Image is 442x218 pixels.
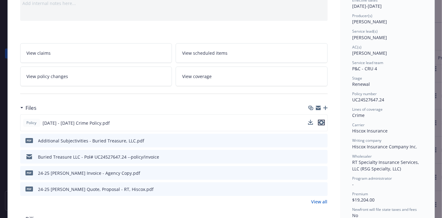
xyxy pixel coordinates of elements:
[38,137,145,144] div: Additional Subjectivities - Buried Treasure, LLC.pdf
[352,91,377,96] span: Policy number
[352,35,387,40] span: [PERSON_NAME]
[182,73,212,80] span: View coverage
[352,144,417,150] span: Hiscox Insurance Company Inc.
[320,170,325,176] button: preview file
[352,138,382,143] span: Writing company
[320,154,325,160] button: preview file
[38,186,154,192] div: 24-25 [PERSON_NAME] Quote, Proposal - RT, Hiscox.pdf
[352,29,378,34] span: Service lead(s)
[352,128,388,134] span: Hiscox Insurance
[352,50,387,56] span: [PERSON_NAME]
[310,170,315,176] button: download file
[27,73,68,80] span: View policy changes
[352,191,368,197] span: Premium
[352,181,354,187] span: -
[352,176,392,181] span: Program administrator
[352,154,372,159] span: Wholesaler
[352,60,384,65] span: Service lead team
[20,104,37,112] div: Files
[311,198,328,205] a: View all
[352,122,365,128] span: Carrier
[27,50,51,56] span: View claims
[352,159,421,172] span: RT Specialty Insurance Services, LLC (RSG Specialty, LLC)
[310,154,315,160] button: download file
[25,170,33,175] span: pdf
[318,120,325,125] button: preview file
[310,186,315,192] button: download file
[352,19,387,25] span: [PERSON_NAME]
[318,120,325,126] button: preview file
[310,137,315,144] button: download file
[352,112,422,118] div: Crime
[20,67,172,86] a: View policy changes
[43,120,110,126] span: [DATE] - [DATE] Crime Policy.pdf
[176,67,328,86] a: View coverage
[38,154,159,160] div: Buried Treasure LLC - Pol# UC24527647.24 --policy/invoice
[182,50,228,56] span: View scheduled items
[25,120,38,126] span: Policy
[352,81,370,87] span: Renewal
[176,43,328,63] a: View scheduled items
[352,197,375,203] span: $19,204.00
[38,170,140,176] div: 24-25 [PERSON_NAME] Invoice - Agency Copy.pdf
[352,13,373,18] span: Producer(s)
[308,120,313,125] button: download file
[25,138,33,143] span: pdf
[20,43,172,63] a: View claims
[320,137,325,144] button: preview file
[25,187,33,191] span: pdf
[352,107,383,112] span: Lines of coverage
[308,120,313,126] button: download file
[352,44,362,50] span: AC(s)
[352,97,384,103] span: UC24527647.24
[320,186,325,192] button: preview file
[352,76,362,81] span: Stage
[352,66,377,72] span: P&C - CRU 4
[26,104,37,112] h3: Files
[352,207,417,212] span: Newfront will file state taxes and fees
